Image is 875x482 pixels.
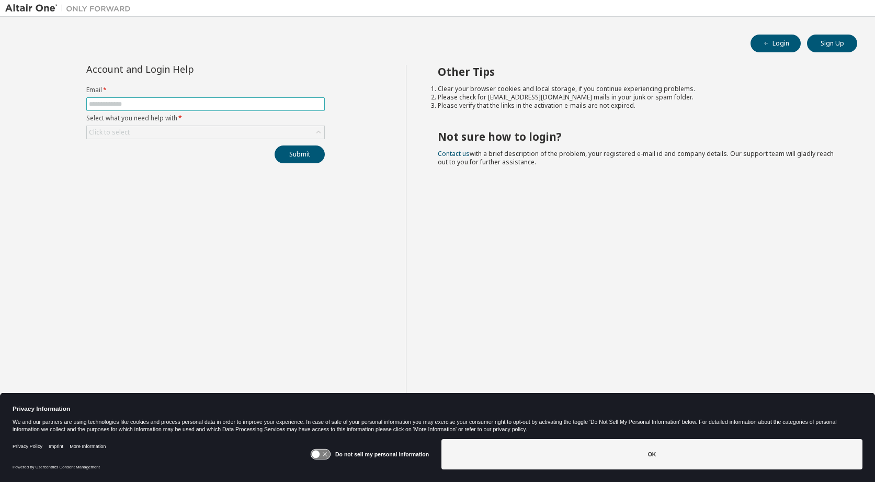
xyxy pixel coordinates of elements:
a: Contact us [438,149,470,158]
label: Email [86,86,325,94]
h2: Other Tips [438,65,838,79]
img: Altair One [5,3,136,14]
li: Please check for [EMAIL_ADDRESS][DOMAIN_NAME] mails in your junk or spam folder. [438,93,838,102]
span: with a brief description of the problem, your registered e-mail id and company details. Our suppo... [438,149,834,166]
button: Sign Up [807,35,857,52]
li: Clear your browser cookies and local storage, if you continue experiencing problems. [438,85,838,93]
div: Click to select [87,126,324,139]
button: Login [751,35,801,52]
div: Account and Login Help [86,65,277,73]
div: Click to select [89,128,130,137]
li: Please verify that the links in the activation e-mails are not expired. [438,102,838,110]
button: Submit [275,145,325,163]
label: Select what you need help with [86,114,325,122]
h2: Not sure how to login? [438,130,838,143]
